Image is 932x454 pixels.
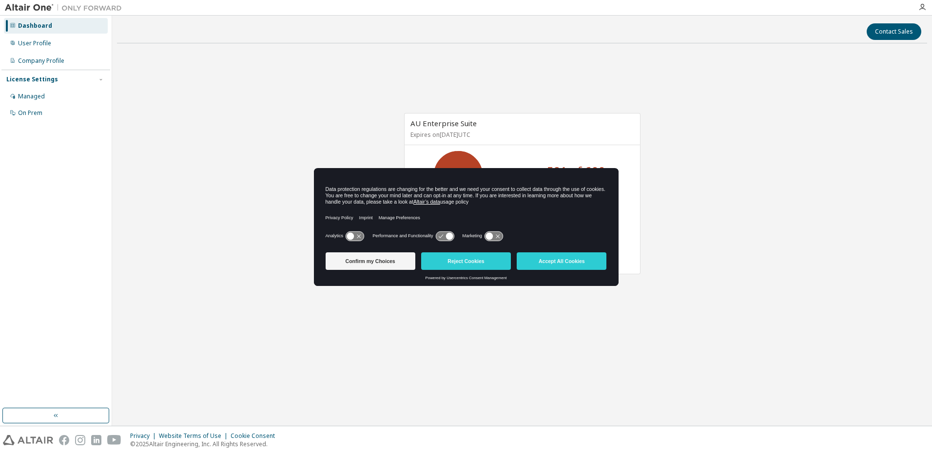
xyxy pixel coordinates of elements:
div: Dashboard [18,22,52,30]
div: Privacy [130,432,159,440]
p: © 2025 Altair Engineering, Inc. All Rights Reserved. [130,440,281,448]
p: 591 of 600 [547,163,605,179]
div: License Settings [6,76,58,83]
img: instagram.svg [75,435,85,445]
div: Company Profile [18,57,64,65]
img: altair_logo.svg [3,435,53,445]
span: AU Enterprise Suite [410,118,477,128]
div: User Profile [18,39,51,47]
img: facebook.svg [59,435,69,445]
p: Expires on [DATE] UTC [410,131,632,139]
div: Website Terms of Use [159,432,231,440]
div: Cookie Consent [231,432,281,440]
img: linkedin.svg [91,435,101,445]
img: Altair One [5,3,127,13]
div: On Prem [18,109,42,117]
div: Managed [18,93,45,100]
button: Contact Sales [867,23,921,40]
img: youtube.svg [107,435,121,445]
